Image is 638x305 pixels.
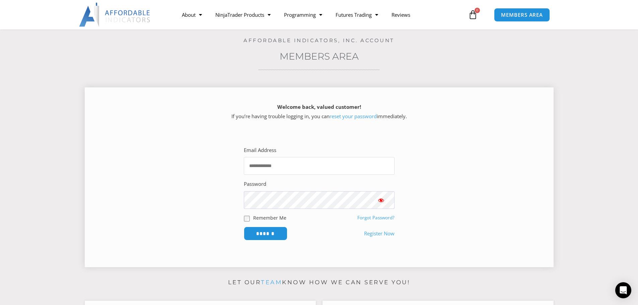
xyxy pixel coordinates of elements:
[277,7,329,22] a: Programming
[244,179,266,189] label: Password
[385,7,417,22] a: Reviews
[615,282,631,298] div: Open Intercom Messenger
[364,229,395,238] a: Register Now
[329,7,385,22] a: Futures Trading
[330,113,377,120] a: reset your password
[244,146,276,155] label: Email Address
[209,7,277,22] a: NinjaTrader Products
[277,103,361,110] strong: Welcome back, valued customer!
[85,277,554,288] p: Let our know how we can serve you!
[280,51,359,62] a: Members Area
[79,3,151,27] img: LogoAI | Affordable Indicators – NinjaTrader
[494,8,550,22] a: MEMBERS AREA
[96,102,542,121] p: If you’re having trouble logging in, you can immediately.
[261,279,282,286] a: team
[501,12,543,17] span: MEMBERS AREA
[175,7,209,22] a: About
[243,37,395,44] a: Affordable Indicators, Inc. Account
[253,214,286,221] label: Remember Me
[458,5,488,24] a: 0
[475,8,480,13] span: 0
[175,7,467,22] nav: Menu
[368,191,395,209] button: Show password
[357,215,395,221] a: Forgot Password?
